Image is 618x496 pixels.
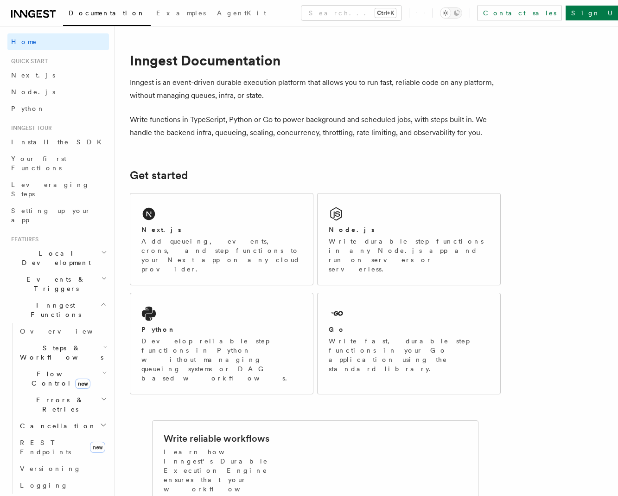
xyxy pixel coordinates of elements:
[20,328,115,335] span: Overview
[16,323,109,340] a: Overview
[151,3,211,25] a: Examples
[164,432,269,445] h2: Write reliable workflows
[16,340,109,366] button: Steps & Workflows
[141,336,302,383] p: Develop reliable step functions in Python without managing queueing systems or DAG based workflows.
[130,52,501,69] h1: Inngest Documentation
[7,271,109,297] button: Events & Triggers
[11,207,91,224] span: Setting up your app
[11,181,89,198] span: Leveraging Steps
[20,439,71,456] span: REST Endpoints
[11,37,37,46] span: Home
[7,297,109,323] button: Inngest Functions
[11,138,107,146] span: Install the SDK
[7,236,38,243] span: Features
[130,113,501,139] p: Write functions in TypeScript, Python or Go to power background and scheduled jobs, with steps bu...
[7,301,100,319] span: Inngest Functions
[11,105,45,112] span: Python
[16,434,109,460] a: REST Endpointsnew
[7,124,52,132] span: Inngest tour
[130,169,188,182] a: Get started
[7,58,48,65] span: Quick start
[7,84,109,100] a: Node.js
[477,6,562,20] a: Contact sales
[141,325,176,334] h2: Python
[16,366,109,392] button: Flow Controlnew
[11,88,55,96] span: Node.js
[7,323,109,494] div: Inngest Functions
[75,379,90,389] span: new
[130,76,501,102] p: Inngest is an event-driven durable execution platform that allows you to run fast, reliable code ...
[11,71,55,79] span: Next.js
[20,465,81,472] span: Versioning
[7,245,109,271] button: Local Development
[130,293,313,394] a: PythonDevelop reliable step functions in Python without managing queueing systems or DAG based wo...
[7,33,109,50] a: Home
[7,202,109,228] a: Setting up your app
[20,482,68,489] span: Logging
[63,3,151,26] a: Documentation
[7,176,109,202] a: Leveraging Steps
[329,225,375,234] h2: Node.js
[16,392,109,418] button: Errors & Retries
[90,442,105,453] span: new
[211,3,272,25] a: AgentKit
[329,237,489,274] p: Write durable step functions in any Node.js app and run on servers or serverless.
[16,369,102,388] span: Flow Control
[301,6,401,20] button: Search...Ctrl+K
[329,336,489,374] p: Write fast, durable step functions in your Go application using the standard library.
[16,460,109,477] a: Versioning
[16,343,103,362] span: Steps & Workflows
[141,225,181,234] h2: Next.js
[7,67,109,84] a: Next.js
[16,421,96,431] span: Cancellation
[156,9,206,17] span: Examples
[16,395,101,414] span: Errors & Retries
[440,7,462,19] button: Toggle dark mode
[11,155,66,172] span: Your first Functions
[7,134,109,150] a: Install the SDK
[317,293,501,394] a: GoWrite fast, durable step functions in your Go application using the standard library.
[69,9,145,17] span: Documentation
[16,418,109,434] button: Cancellation
[317,193,501,285] a: Node.jsWrite durable step functions in any Node.js app and run on servers or serverless.
[329,325,345,334] h2: Go
[217,9,266,17] span: AgentKit
[7,100,109,117] a: Python
[141,237,302,274] p: Add queueing, events, crons, and step functions to your Next app on any cloud provider.
[375,8,396,18] kbd: Ctrl+K
[130,193,313,285] a: Next.jsAdd queueing, events, crons, and step functions to your Next app on any cloud provider.
[7,275,101,293] span: Events & Triggers
[16,477,109,494] a: Logging
[7,249,101,267] span: Local Development
[7,150,109,176] a: Your first Functions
